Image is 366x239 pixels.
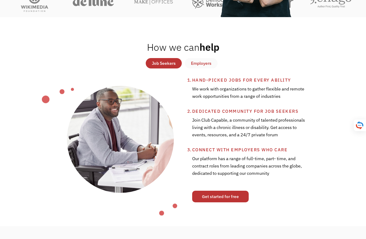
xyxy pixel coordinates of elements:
[192,115,307,146] div: Join Club Capable, a community of talented professionals living with a chronic illness or disabil...
[192,108,356,115] div: Dedicated community for job seekers
[192,146,356,153] div: Connect with employers who care
[192,191,249,202] a: Get started for free
[192,84,307,108] div: We work with organizations to gather flexible and remote work opportunities from a range of indus...
[191,60,211,67] div: Employers
[152,60,176,67] div: Job Seekers
[147,41,219,53] h2: help
[192,76,356,84] div: Hand-picked jobs for every ability
[147,41,199,53] span: How we can
[192,153,307,185] div: Our platform has a range of full-time, part- time, and contract roles from leading companies acro...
